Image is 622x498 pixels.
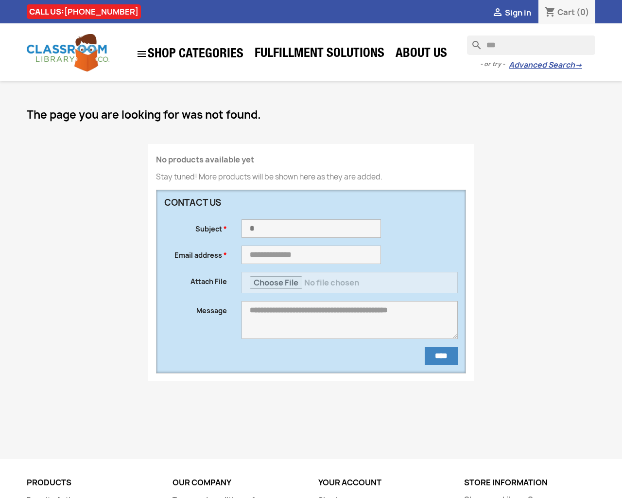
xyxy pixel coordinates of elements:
i: search [467,36,479,47]
label: Email address [157,246,234,260]
a: SHOP CATEGORIES [131,43,248,65]
h4: No products available yet [156,156,466,164]
label: Message [157,301,234,316]
a: About Us [391,45,452,64]
i: shopping_cart [544,7,556,18]
p: Products [27,479,158,487]
span: Sign in [505,7,531,18]
p: Store information [464,479,595,487]
span: Cart [557,7,575,18]
a: [PHONE_NUMBER] [64,6,138,17]
i:  [492,7,503,19]
span: - or try - [480,59,509,69]
i:  [136,48,148,60]
a: Fulfillment Solutions [250,45,389,64]
div: CALL US: [27,4,141,19]
input: Search [467,36,595,55]
a: Advanced Search→ [509,60,582,70]
span: → [575,60,582,70]
p: Stay tuned! More products will be shown here as they are added. [156,172,466,182]
h1: The page you are looking for was not found. [27,109,595,121]
a:  Sign in [492,7,531,18]
label: Attach File [157,272,234,286]
span: (0) [576,7,589,18]
label: Subject [157,219,234,234]
a: Your account [318,477,381,488]
p: Our company [173,479,304,487]
img: Classroom Library Company [27,34,109,71]
h3: Contact us [164,198,381,208]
